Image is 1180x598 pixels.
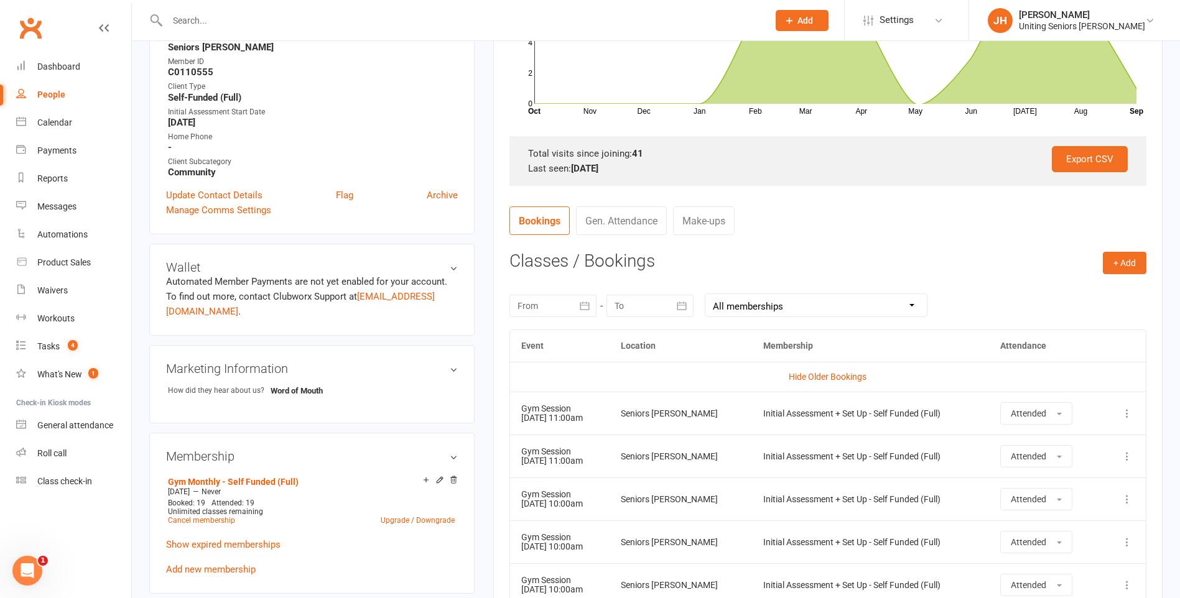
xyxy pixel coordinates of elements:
span: Settings [880,6,914,34]
div: Initial Assessment + Set Up - Self Funded (Full) [763,409,978,418]
div: Gym Session [521,447,598,456]
div: Dashboard [37,62,80,71]
td: [DATE] 10:00am [510,520,610,563]
div: Roll call [37,448,67,458]
a: Product Sales [16,249,131,277]
a: Gen. Attendance [576,206,667,235]
div: Gym Session [521,404,598,413]
strong: - [168,142,458,153]
span: Attended [1011,451,1046,461]
span: Attended [1011,494,1046,504]
span: 1 [38,556,48,566]
a: What's New1 [16,361,131,389]
span: Attended [1011,408,1046,418]
a: Class kiosk mode [16,467,131,495]
div: Waivers [37,285,68,295]
div: Initial Assessment Start Date [168,106,458,118]
div: General attendance [37,420,113,430]
div: Calendar [37,117,72,127]
div: [PERSON_NAME] [1019,9,1145,21]
div: Initial Assessment + Set Up - Self Funded (Full) [763,495,978,504]
div: Reports [37,173,68,183]
div: People [37,90,65,99]
div: Class check-in [37,476,92,486]
a: Hide Older Bookings [789,372,866,382]
a: Update Contact Details [166,188,262,203]
a: Upgrade / Downgrade [381,516,455,525]
div: JH [988,8,1013,33]
button: Attended [1000,531,1072,553]
a: Payments [16,137,131,165]
div: Seniors [PERSON_NAME] [621,452,740,461]
a: Export CSV [1052,146,1128,172]
h3: Wallet [166,260,458,274]
div: Seniors [PERSON_NAME] [621,409,740,418]
input: Search... [164,12,760,29]
strong: Community [168,167,458,178]
span: [DATE] [168,487,190,496]
a: Bookings [509,206,570,235]
strong: [DATE] [571,163,598,174]
no-payment-system: Automated Member Payments are not yet enabled for your account. To find out more, contact Clubwor... [166,276,447,317]
span: Never [202,487,221,496]
strong: 41 [632,148,643,159]
td: [DATE] 10:00am [510,477,610,520]
a: General attendance kiosk mode [16,412,131,439]
div: Last seen: [528,161,1128,176]
td: [DATE] 11:00am [510,392,610,435]
a: Flag [336,188,353,203]
a: Make-ups [673,206,735,235]
a: Show expired memberships [166,539,281,550]
div: Initial Assessment + Set Up - Self Funded (Full) [763,581,978,590]
a: Messages [16,193,131,221]
div: Client Type [168,81,458,93]
span: Booked: 19 [168,499,205,507]
button: Attended [1000,574,1072,596]
iframe: Intercom live chat [12,556,42,586]
div: — [165,487,458,497]
button: Add [776,10,829,31]
span: 1 [88,368,98,379]
div: Seniors [PERSON_NAME] [621,581,740,590]
th: Membership [752,330,989,362]
span: Attended [1011,537,1046,547]
div: Gym Session [521,490,598,499]
button: Attended [1000,445,1072,467]
span: Attended [1011,580,1046,590]
a: Roll call [16,439,131,467]
div: Workouts [37,313,75,323]
div: Tasks [37,341,60,351]
div: Home Phone [168,131,458,143]
a: Add new membership [166,564,256,575]
div: Gym Session [521,533,598,542]
button: + Add [1103,252,1146,274]
h3: Membership [166,449,458,463]
a: Clubworx [15,12,46,44]
div: Client Subcategory [168,156,458,168]
th: Event [510,330,610,362]
a: Automations [16,221,131,249]
strong: Self-Funded (Full) [168,92,458,103]
div: Uniting Seniors [PERSON_NAME] [1019,21,1145,32]
div: Initial Assessment + Set Up - Self Funded (Full) [763,452,978,461]
div: Seniors [PERSON_NAME] [621,538,740,547]
span: Attended: 19 [211,499,254,507]
span: Add [797,16,813,25]
a: People [16,81,131,109]
strong: Seniors [PERSON_NAME] [168,42,458,53]
div: Product Sales [37,257,91,267]
div: Messages [37,201,77,211]
div: Total visits since joining: [528,146,1128,161]
h3: Marketing Information [166,362,458,375]
a: Dashboard [16,53,131,81]
div: Payments [37,145,77,155]
div: Automations [37,229,88,239]
a: Calendar [16,109,131,137]
button: Attended [1000,402,1072,425]
a: Reports [16,165,131,193]
div: Initial Assessment + Set Up - Self Funded (Full) [763,538,978,547]
span: 4 [68,340,78,351]
div: Gym Session [521,576,598,585]
button: Attended [1000,488,1072,510]
strong: Word of Mouth [271,386,342,395]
